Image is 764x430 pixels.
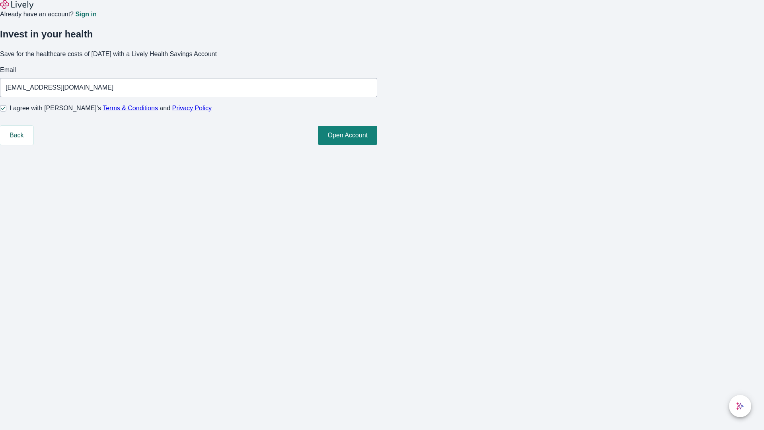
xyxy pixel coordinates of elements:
button: Open Account [318,126,377,145]
button: chat [729,395,751,417]
svg: Lively AI Assistant [736,402,744,410]
a: Sign in [75,11,96,18]
a: Terms & Conditions [103,105,158,111]
span: I agree with [PERSON_NAME]’s and [10,104,212,113]
a: Privacy Policy [172,105,212,111]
